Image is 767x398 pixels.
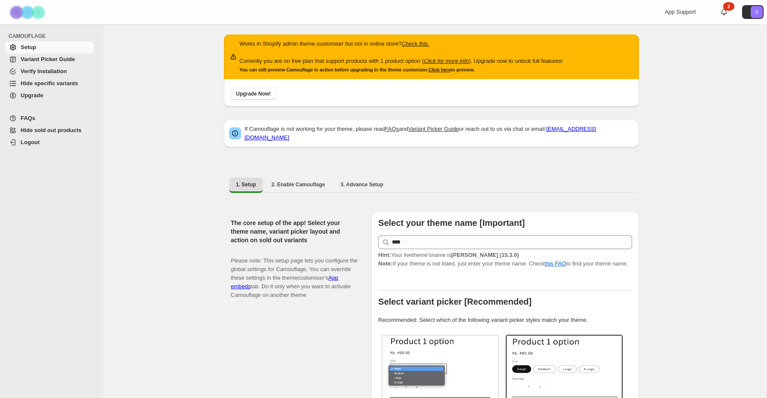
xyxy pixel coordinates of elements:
[21,44,36,50] span: Setup
[723,2,734,11] div: 2
[236,90,271,97] span: Upgrade Now!
[5,124,94,136] a: Hide sold out products
[21,80,78,86] span: Hide specific variants
[424,58,469,64] a: Click for more info
[231,219,358,244] h2: The core setup of the app! Select your theme name, variant picker layout and action on sold out v...
[428,67,451,72] a: Click here
[239,57,563,65] p: Currently you are on free plan that support products with 1 product option ( ). Upgrade now to un...
[239,40,563,48] p: Works in Shopify admin theme customiser but not in online store?
[21,115,35,121] span: FAQs
[7,0,50,24] img: Camouflage
[378,252,519,258] span: Your live theme's name is
[378,316,632,324] p: Recommended: Select which of the following variant picker styles match your theme.
[5,89,94,102] a: Upgrade
[340,181,383,188] span: 3. Advance Setup
[378,251,632,268] p: If your theme is not listed, just enter your theme name. Check to find your theme name.
[5,53,94,65] a: Variant Picker Guide
[231,248,358,299] p: Please note: This setup page lets you configure the global settings for Camouflage. You can overr...
[742,5,764,19] button: Avatar with initials S
[408,126,459,132] a: Variant Picker Guide
[244,125,634,142] p: If Camouflage is not working for your theme, please read and or reach out to us via chat or email:
[5,112,94,124] a: FAQs
[231,88,276,100] button: Upgrade Now!
[21,139,40,145] span: Logout
[720,8,728,16] a: 2
[665,9,696,15] span: App Support
[451,252,519,258] strong: [PERSON_NAME] (15.3.0)
[21,92,43,99] span: Upgrade
[378,218,525,228] b: Select your theme name [Important]
[21,127,82,133] span: Hide sold out products
[755,9,758,15] text: S
[5,65,94,77] a: Verify Installation
[545,260,566,267] a: this FAQ
[21,56,75,62] span: Variant Picker Guide
[21,68,67,74] span: Verify Installation
[272,181,325,188] span: 2. Enable Camouflage
[5,77,94,89] a: Hide specific variants
[402,40,429,47] a: Check this.
[378,260,392,267] strong: Note:
[385,126,399,132] a: FAQs
[9,33,97,40] span: CAMOUFLAGE
[5,41,94,53] a: Setup
[751,6,763,18] span: Avatar with initials S
[378,297,532,306] b: Select variant picker [Recommended]
[236,181,256,188] span: 1. Setup
[239,67,475,72] small: You can still preview Camouflage in action before upgrading in the theme customizer. to preview.
[378,252,391,258] strong: Hint:
[5,136,94,148] a: Logout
